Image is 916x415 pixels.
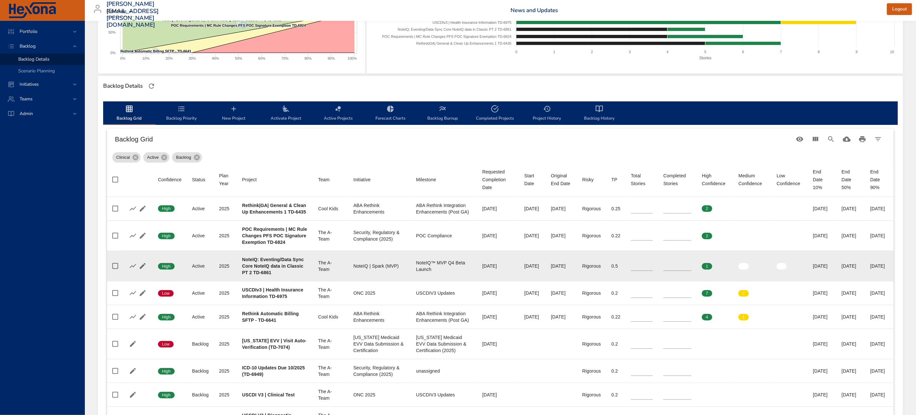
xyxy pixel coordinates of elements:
div: NoteIQ™ MVP Q4 Beta Launch [416,259,472,273]
text: 100% [348,56,357,60]
span: Completed Projects [473,105,517,122]
span: Backlog [14,43,41,49]
text: 1 [553,50,555,54]
span: High [158,206,175,212]
div: TP [611,176,617,184]
div: The A-Team [318,287,343,300]
div: [DATE] [813,368,831,374]
div: [DATE] [551,290,572,296]
button: Edit Project Details [138,288,148,298]
b: Rethink Automatic Billing SFTP - TD-6641 [242,311,299,323]
div: Sort [551,172,572,187]
span: Active Projects [316,105,360,122]
span: Portfolio [14,28,43,35]
img: Hexona [8,2,57,19]
div: Risky [582,176,594,184]
text: 40% [212,56,219,60]
div: [DATE] [524,205,540,212]
text: POC Requirements | MC Rule Changes PFS POC Signature Exemption TD-6824 [171,23,306,27]
div: 2025 [219,314,232,320]
div: High Confidence [702,172,728,187]
span: Teams [14,96,38,102]
div: 0.2 [611,368,621,374]
div: Backlog [192,368,209,374]
button: Edit Project Details [138,204,148,214]
div: Low Confidence [777,172,802,187]
div: Active [192,232,209,239]
div: ABA Rethink Integration Enhancements (Post GA) [416,202,472,215]
div: 0.22 [611,314,621,320]
div: Raintree [106,7,134,17]
h6: Backlog Grid [115,134,792,144]
div: Active [192,290,209,296]
text: 20% [166,56,173,60]
b: ICD-10 Updates Due 10/2025 (TD-6949) [242,365,305,377]
text: 5 [704,50,706,54]
div: Security, Regulatory & Compliance (2025) [354,364,406,378]
div: [DATE] [551,314,572,320]
div: [DATE] [842,368,860,374]
div: USCDIV3 Updates [416,290,472,296]
div: End Date 90% [870,168,889,191]
button: Show Burnup [128,261,138,271]
div: Team [318,176,330,184]
button: Edit Project Details [138,312,148,322]
div: Sort [318,176,330,184]
text: 3 [629,50,631,54]
div: Sort [158,176,182,184]
div: [DATE] [870,368,889,374]
span: High [158,368,175,374]
div: End Date 10% [813,168,831,191]
b: USCDI V3 | Clinical Test [242,392,295,397]
div: Cool Kids [318,205,343,212]
span: 4 [702,314,712,320]
div: NoteIQ | Spark (MVP) [354,263,406,269]
span: Plan Year [219,172,232,187]
div: ONC 2025 [354,290,406,296]
span: Initiatives [14,81,44,87]
div: [DATE] [842,392,860,398]
span: Scenario Planning [18,68,55,74]
text: 7 [780,50,782,54]
div: [DATE] [551,205,572,212]
div: End Date 50% [842,168,860,191]
div: Project [242,176,257,184]
div: [DATE] [482,290,514,296]
text: 80% [305,56,312,60]
span: Total Stories [631,172,653,187]
div: Security, Regulatory & Compliance (2025) [354,229,406,242]
div: [DATE] [842,205,860,212]
span: 0 [777,233,787,239]
div: 0.25 [611,205,621,212]
button: Edit Project Details [138,261,148,271]
text: Rethink Automatic Billing SFTP - TD-6641 [120,49,191,53]
span: Low [158,290,174,296]
b: Rethink|GA| General & Clean Up Enhancements 1 TD-6435 [242,203,306,215]
div: [DATE] [551,232,572,239]
div: Active [192,205,209,212]
div: The A-Team [318,259,343,273]
text: 9 [856,50,858,54]
div: Rigorous [582,368,601,374]
div: Sort [242,176,257,184]
span: Backlog Grid [107,105,151,122]
button: Search [823,131,839,147]
div: [US_STATE] Medicaid EVV Data Submission & Certification (2025) [416,334,472,354]
div: [DATE] [524,314,540,320]
div: [DATE] [482,314,514,320]
div: Requested Completion Date [482,168,514,191]
div: [DATE] [813,392,831,398]
div: Sort [354,176,371,184]
text: 6 [742,50,744,54]
button: Show Burnup [128,204,138,214]
div: [DATE] [842,232,860,239]
div: 2025 [219,392,232,398]
div: The A-Team [318,229,343,242]
div: Backlog [192,392,209,398]
div: Sort [777,172,802,187]
text: 50% [235,56,242,60]
div: 0.2 [611,290,621,296]
text: 90% [328,56,335,60]
span: Confidence [158,176,182,184]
